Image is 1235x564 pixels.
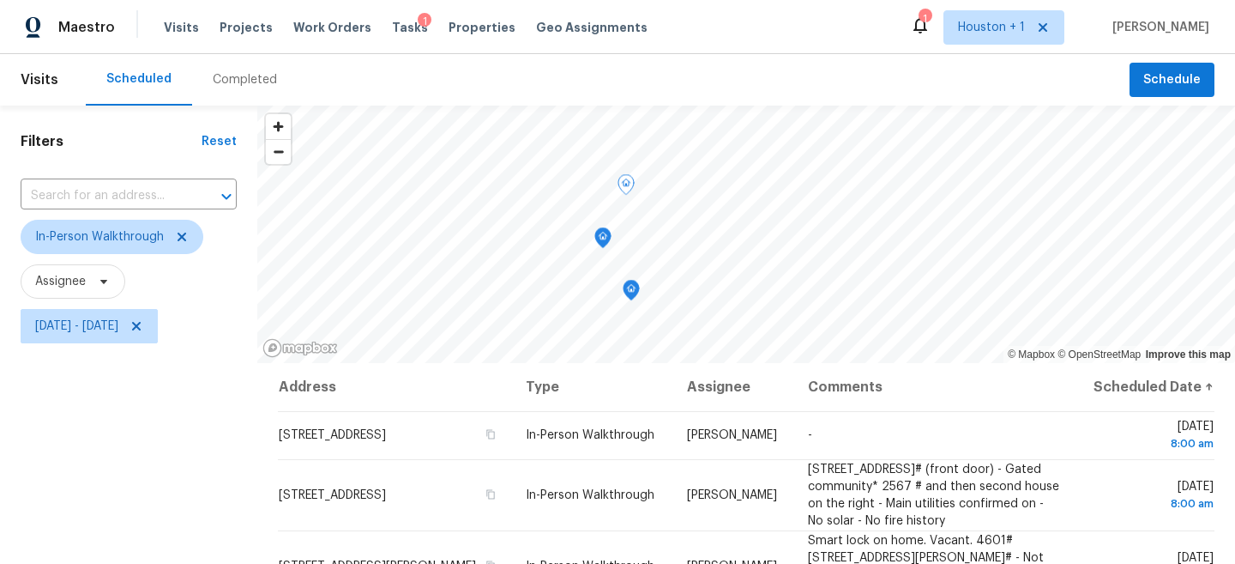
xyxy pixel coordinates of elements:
[106,70,172,88] div: Scheduled
[594,227,611,254] div: Map marker
[919,10,931,27] div: 1
[35,273,86,290] span: Assignee
[1089,495,1214,512] div: 8:00 am
[220,19,273,36] span: Projects
[808,464,1059,527] span: [STREET_ADDRESS]# (front door) - Gated community* 2567 # and then second house on the right - Mai...
[958,19,1025,36] span: Houston + 1
[58,19,115,36] span: Maestro
[483,427,498,442] button: Copy Address
[21,183,189,209] input: Search for an address...
[262,338,338,358] a: Mapbox homepage
[623,280,640,306] div: Map marker
[21,133,202,150] h1: Filters
[279,489,386,501] span: [STREET_ADDRESS]
[164,19,199,36] span: Visits
[526,429,654,441] span: In-Person Walkthrough
[202,133,237,150] div: Reset
[418,13,431,30] div: 1
[266,140,291,164] span: Zoom out
[526,489,654,501] span: In-Person Walkthrough
[278,363,512,411] th: Address
[1146,349,1231,361] a: Improve this map
[1089,435,1214,452] div: 8:00 am
[279,429,386,441] span: [STREET_ADDRESS]
[21,61,58,99] span: Visits
[1130,63,1214,98] button: Schedule
[483,487,498,502] button: Copy Address
[1008,349,1055,361] a: Mapbox
[687,429,777,441] span: [PERSON_NAME]
[1105,19,1209,36] span: [PERSON_NAME]
[512,363,673,411] th: Type
[808,429,812,441] span: -
[536,19,648,36] span: Geo Assignments
[794,363,1075,411] th: Comments
[257,106,1235,363] canvas: Map
[293,19,371,36] span: Work Orders
[1089,421,1214,452] span: [DATE]
[213,71,277,88] div: Completed
[1075,363,1214,411] th: Scheduled Date ↑
[449,19,515,36] span: Properties
[673,363,794,411] th: Assignee
[687,489,777,501] span: [PERSON_NAME]
[35,318,118,335] span: [DATE] - [DATE]
[1057,349,1141,361] a: OpenStreetMap
[1089,481,1214,512] span: [DATE]
[1143,70,1201,91] span: Schedule
[35,228,164,246] span: In-Person Walkthrough
[392,21,428,33] span: Tasks
[266,139,291,164] button: Zoom out
[266,114,291,139] button: Zoom in
[617,174,635,201] div: Map marker
[214,185,238,209] button: Open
